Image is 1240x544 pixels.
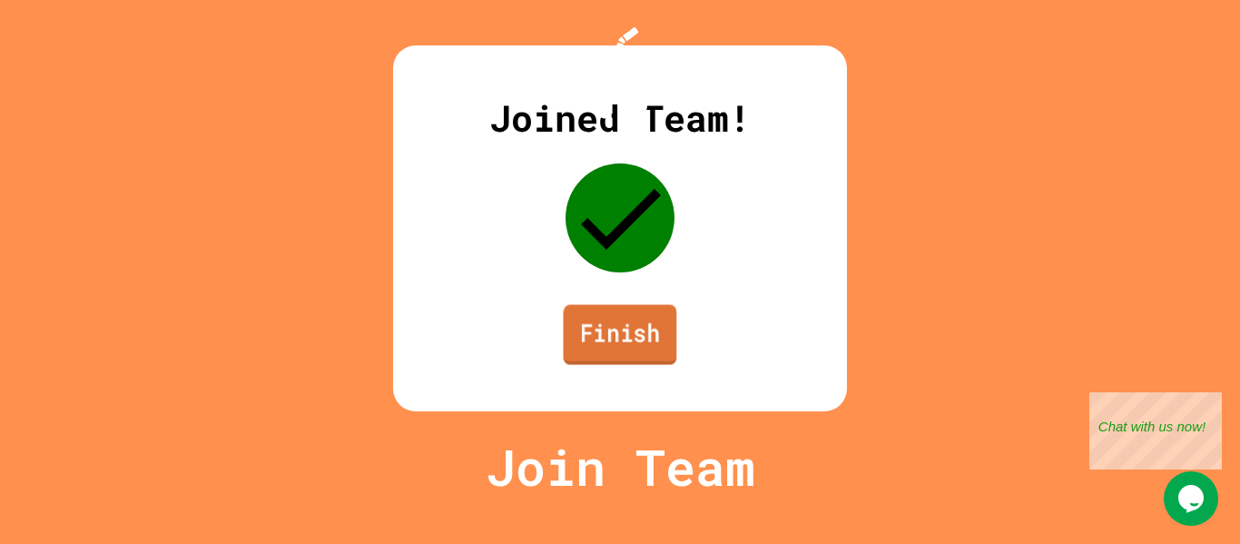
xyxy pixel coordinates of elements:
a: Finish [564,305,677,365]
p: Join Team [486,430,755,505]
iframe: chat widget [1089,392,1222,470]
img: Logo.svg [584,27,656,119]
iframe: chat widget [1164,471,1222,526]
